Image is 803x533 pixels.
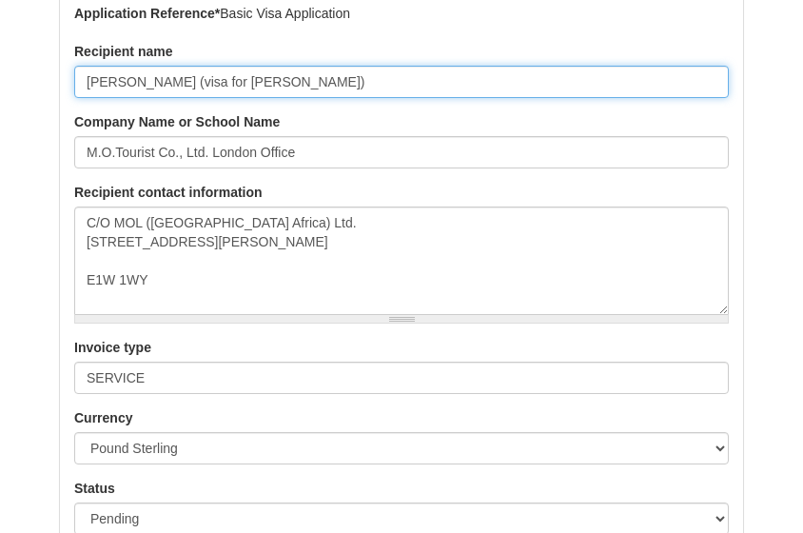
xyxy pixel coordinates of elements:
[19,51,664,170] p: please make your transfer to the following Barclays bank account: Recipient: Travel Visa Agency L...
[74,479,115,498] label: Status
[74,338,151,357] label: Invoice type
[74,42,172,61] label: Recipient name
[74,408,132,427] label: Currency
[215,6,220,21] span: This field is required.
[74,4,729,28] div: Basic Visa Application
[19,19,664,39] p: You can make your payment by bank transfer.
[74,207,729,315] textarea: C/O MOL ([GEOGRAPHIC_DATA] Africa) Ltd. [STREET_ADDRESS][PERSON_NAME] E1W 1WY
[74,112,280,131] label: Company Name or School Name
[74,183,263,202] label: Recipient contact information
[19,53,129,68] strong: BANK TRANSFER:
[74,4,220,23] label: Application Reference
